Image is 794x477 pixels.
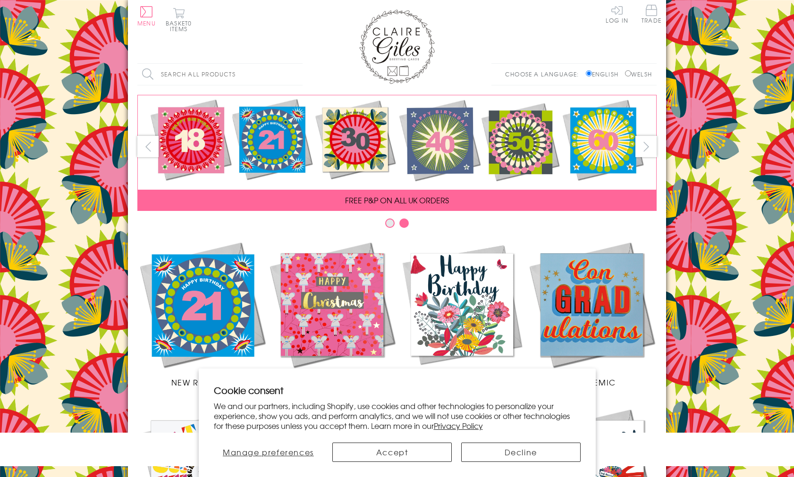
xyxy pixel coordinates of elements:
input: Search [293,64,303,85]
p: Choose a language: [505,70,584,78]
button: Accept [332,443,452,462]
button: Carousel Page 1 [385,218,395,228]
button: next [635,136,657,157]
span: Manage preferences [223,446,314,458]
img: Claire Giles Greetings Cards [359,9,435,84]
input: Search all products [137,64,303,85]
span: FREE P&P ON ALL UK ORDERS [345,194,449,206]
label: English [586,70,623,78]
span: Menu [137,19,156,27]
span: Trade [642,5,661,23]
button: Manage preferences [214,443,323,462]
a: Birthdays [397,240,527,388]
input: English [586,70,592,76]
span: 0 items [170,19,192,33]
a: Trade [642,5,661,25]
button: Basket0 items [166,8,192,32]
label: Welsh [625,70,652,78]
input: Welsh [625,70,631,76]
p: We and our partners, including Shopify, use cookies and other technologies to personalize your ex... [214,401,581,430]
button: Decline [461,443,581,462]
a: New Releases [137,240,267,388]
a: Log In [606,5,628,23]
button: Carousel Page 2 (Current Slide) [399,218,409,228]
h2: Cookie consent [214,384,581,397]
a: Privacy Policy [434,420,483,431]
a: Academic [527,240,657,388]
span: New Releases [171,377,233,388]
div: Carousel Pagination [137,218,657,233]
a: Christmas [267,240,397,388]
button: prev [137,136,159,157]
button: Menu [137,6,156,26]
